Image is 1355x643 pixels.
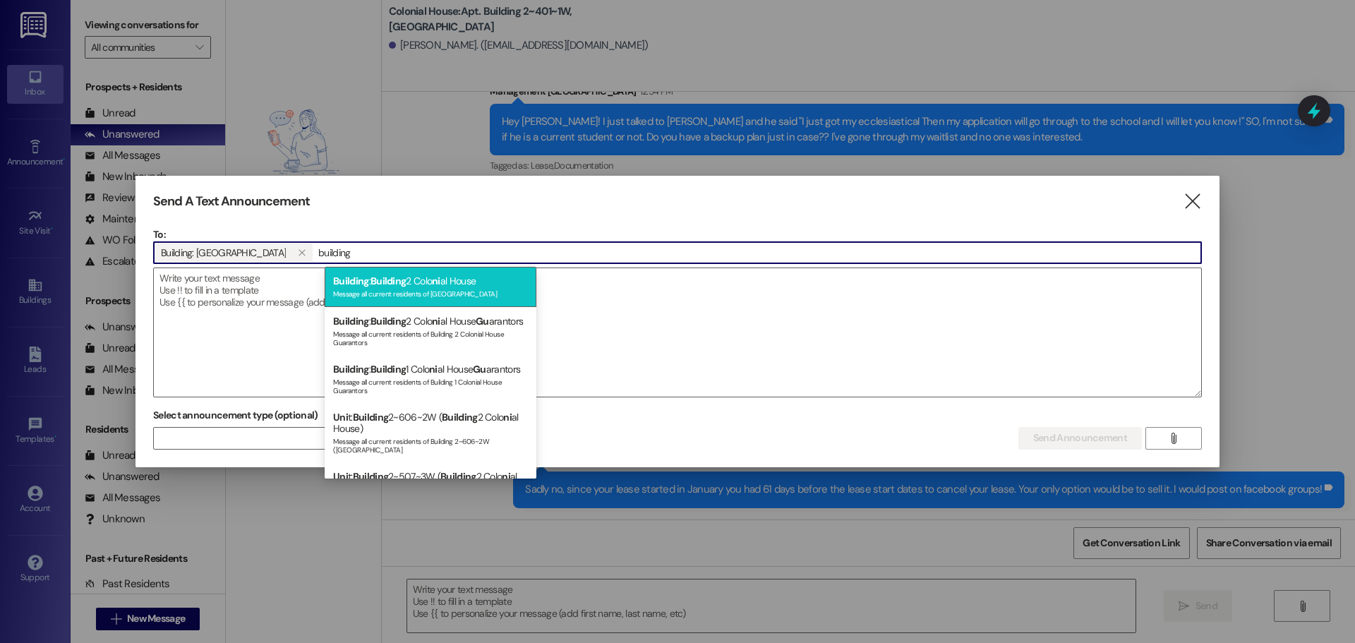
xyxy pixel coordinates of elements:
span: Building [333,315,368,327]
span: Building: Building 1 Colonial House [161,244,286,262]
button: Send Announcement [1018,427,1142,450]
div: Message all current residents of Building 1 Colonial House Guarantors [333,375,528,395]
div: Message all current residents of Building 2~606~2W ([GEOGRAPHIC_DATA] [333,434,528,454]
span: ni [429,363,438,375]
span: Building [371,363,406,375]
span: Gu [476,315,489,327]
span: Uni [333,411,348,423]
div: : 2 Colo al House arantors [325,307,536,355]
span: Gu [473,363,486,375]
i:  [298,247,306,258]
span: Building [333,275,368,287]
div: t: 2~507~3W ( 2 Colo al House) [325,462,536,522]
span: ni [503,411,512,423]
span: ni [502,470,510,483]
div: Message all current residents of [GEOGRAPHIC_DATA] [333,287,528,299]
span: Building [371,275,406,287]
span: ni [432,275,440,287]
div: : 1 Colo al House arantors [325,355,536,403]
span: Building [333,363,368,375]
input: Type to select the units, buildings, or communities you want to message. (e.g. 'Unit 1A', 'Buildi... [314,242,1201,263]
button: Building: Building 1 Colonial House [291,244,313,262]
i:  [1168,433,1179,444]
span: ni [432,315,440,327]
span: Building [440,470,476,483]
div: : 2 Colo al House [325,267,536,307]
span: Uni [333,470,348,483]
div: t: 2~606~2W ( 2 Colo al House) [325,403,536,462]
label: Select announcement type (optional) [153,404,318,426]
span: Building [353,411,388,423]
h3: Send A Text Announcement [153,193,310,210]
span: Send Announcement [1033,431,1127,445]
p: To: [153,227,1202,241]
span: Building [371,315,406,327]
span: Building [442,411,477,423]
span: Building [353,470,388,483]
i:  [1183,194,1202,209]
div: Message all current residents of Building 2 Colonial House Guarantors [333,327,528,347]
